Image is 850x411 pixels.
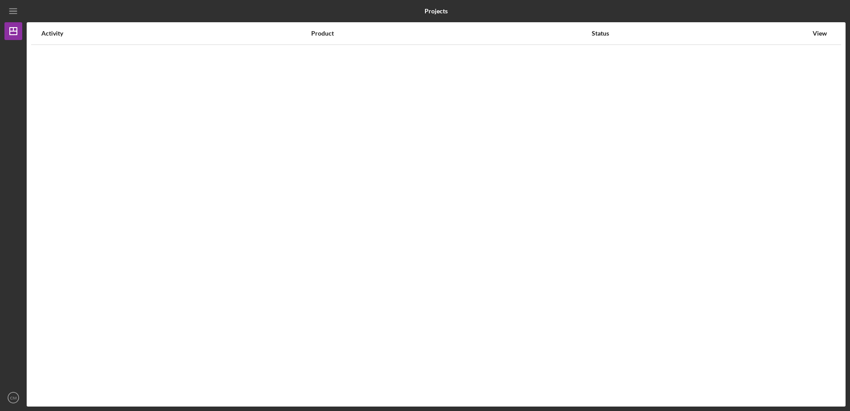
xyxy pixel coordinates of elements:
[4,389,22,407] button: CM
[311,30,591,37] div: Product
[10,395,17,400] text: CM
[592,30,808,37] div: Status
[425,8,448,15] b: Projects
[41,30,310,37] div: Activity
[809,30,831,37] div: View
